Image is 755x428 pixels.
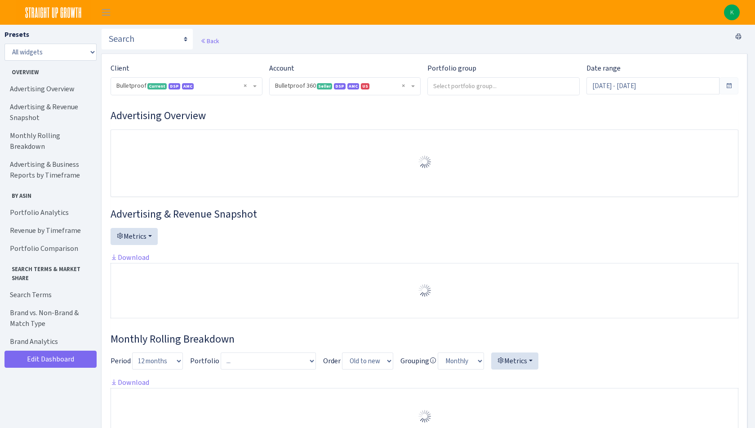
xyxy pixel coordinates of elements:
[4,304,94,333] a: Brand vs. Non-Brand & Match Type
[111,78,262,95] span: Bulletproof <span class="badge badge-success">Current</span><span class="badge badge-primary">DSP...
[361,83,369,89] span: US
[427,63,476,74] label: Portfolio group
[147,83,167,89] span: Current
[269,63,294,74] label: Account
[244,81,247,90] span: Remove all items
[4,240,94,258] a: Portfolio Comparison
[116,81,251,90] span: Bulletproof <span class="badge badge-success">Current</span><span class="badge badge-primary">DSP...
[111,109,738,122] h3: Widget #1
[724,4,740,20] a: K
[5,261,94,282] span: Search Terms & Market Share
[111,356,131,366] label: Period
[111,63,129,74] label: Client
[417,155,432,169] img: Preloader
[334,83,346,89] span: DSP
[417,409,432,424] img: Preloader
[4,222,94,240] a: Revenue by Timeframe
[428,78,579,94] input: Select portfolio group...
[111,253,149,262] a: Download
[323,356,341,366] label: Order
[111,208,738,221] h3: Widget #2
[4,98,94,127] a: Advertising & Revenue Snapshot
[4,156,94,184] a: Advertising & Business Reports by Timeframe
[190,356,219,366] label: Portfolio
[402,81,405,90] span: Remove all items
[4,127,94,156] a: Monthly Rolling Breakdown
[111,333,738,346] h3: Widget #38
[275,81,410,90] span: Bulletproof 360 <span class="badge badge-success">Seller</span><span class="badge badge-primary">...
[724,4,740,20] img: Kenzie Smith
[4,80,94,98] a: Advertising Overview
[586,63,621,74] label: Date range
[347,83,359,89] span: Amazon Marketing Cloud
[5,64,94,76] span: Overview
[4,204,94,222] a: Portfolio Analytics
[317,83,332,89] span: Seller
[111,378,149,387] a: Download
[5,188,94,200] span: By ASIN
[400,356,436,366] label: Grouping
[95,5,117,20] button: Toggle navigation
[491,352,538,370] button: Metrics
[200,37,219,45] a: Back
[111,228,158,245] button: Metrics
[182,83,194,89] span: AMC
[4,286,94,304] a: Search Terms
[4,333,94,351] a: Brand Analytics
[429,357,436,364] i: Avg. daily only for these metrics:<br> Sessions<br> Units<br> Revenue<br> Spend<br> Sales<br> Cli...
[4,29,29,40] label: Presets
[417,283,432,298] img: Preloader
[169,83,180,89] span: DSP
[270,78,421,95] span: Bulletproof 360 <span class="badge badge-success">Seller</span><span class="badge badge-primary">...
[4,351,97,368] a: Edit Dashboard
